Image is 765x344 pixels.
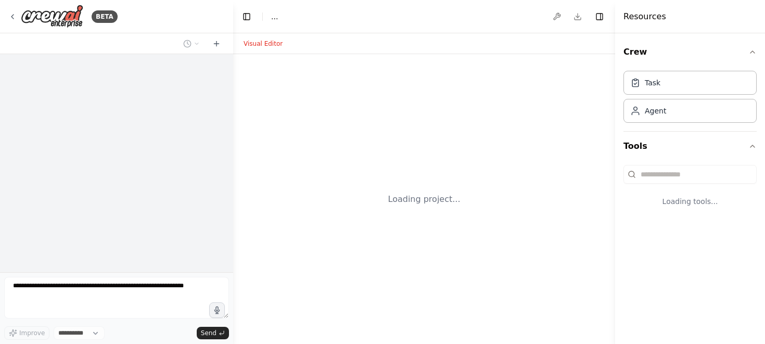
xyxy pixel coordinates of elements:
div: Task [645,78,660,88]
div: BETA [92,10,118,23]
div: Loading project... [388,193,461,206]
button: Tools [623,132,757,161]
button: Switch to previous chat [179,37,204,50]
button: Crew [623,37,757,67]
button: Improve [4,326,49,340]
button: Hide right sidebar [592,9,607,24]
button: Visual Editor [237,37,289,50]
span: ... [271,11,278,22]
button: Send [197,327,229,339]
h4: Resources [623,10,666,23]
div: Agent [645,106,666,116]
button: Hide left sidebar [239,9,254,24]
nav: breadcrumb [271,11,278,22]
button: Click to speak your automation idea [209,302,225,318]
img: Logo [21,5,83,28]
div: Tools [623,161,757,223]
div: Loading tools... [623,188,757,215]
span: Send [201,329,216,337]
button: Start a new chat [208,37,225,50]
div: Crew [623,67,757,131]
span: Improve [19,329,45,337]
